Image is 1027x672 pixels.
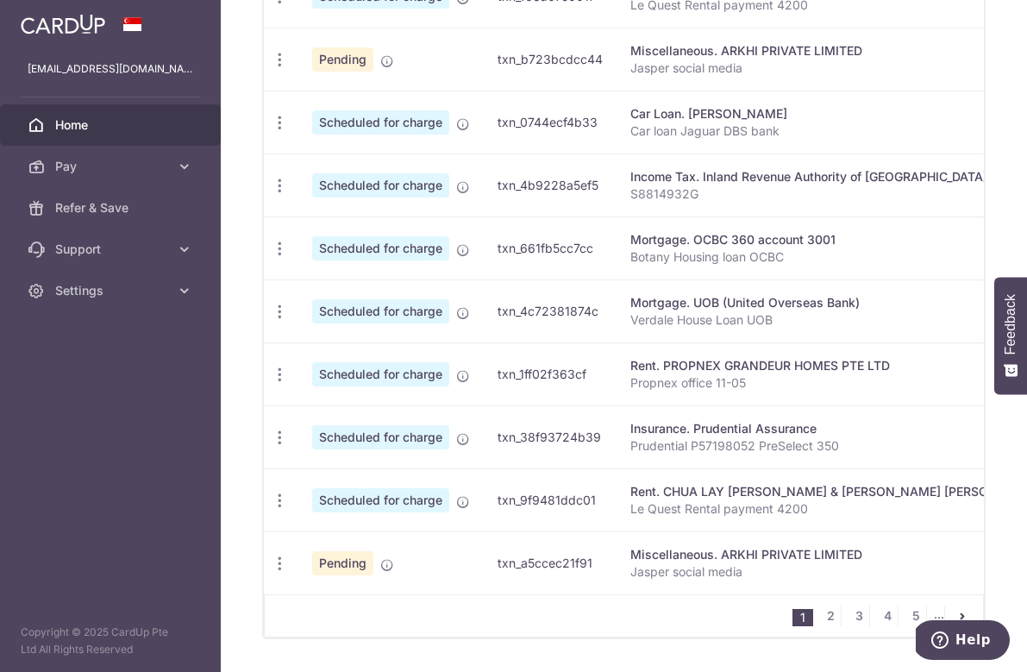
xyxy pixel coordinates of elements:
[877,606,898,626] a: 4
[55,282,169,299] span: Settings
[484,28,617,91] td: txn_b723bcdcc44
[55,199,169,217] span: Refer & Save
[905,606,926,626] a: 5
[484,531,617,594] td: txn_a5ccec21f91
[312,47,373,72] span: Pending
[21,14,105,35] img: CardUp
[312,488,449,512] span: Scheduled for charge
[994,277,1027,394] button: Feedback - Show survey
[792,595,983,637] nav: pager
[312,110,449,135] span: Scheduled for charge
[312,299,449,323] span: Scheduled for charge
[55,158,169,175] span: Pay
[484,154,617,217] td: txn_4b9228a5ef5
[849,606,869,626] a: 3
[312,236,449,261] span: Scheduled for charge
[312,173,449,198] span: Scheduled for charge
[484,468,617,531] td: txn_9f9481ddc01
[1003,294,1018,355] span: Feedback
[484,405,617,468] td: txn_38f93724b39
[484,342,617,405] td: txn_1ff02f363cf
[55,116,169,134] span: Home
[55,241,169,258] span: Support
[28,60,193,78] p: [EMAIL_ADDRESS][DOMAIN_NAME]
[820,606,841,626] a: 2
[484,217,617,279] td: txn_661fb5cc7cc
[484,91,617,154] td: txn_0744ecf4b33
[312,362,449,386] span: Scheduled for charge
[312,425,449,449] span: Scheduled for charge
[484,279,617,342] td: txn_4c72381874c
[792,609,813,626] li: 1
[312,551,373,575] span: Pending
[916,620,1010,663] iframe: Opens a widget where you can find more information
[934,606,945,626] li: ...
